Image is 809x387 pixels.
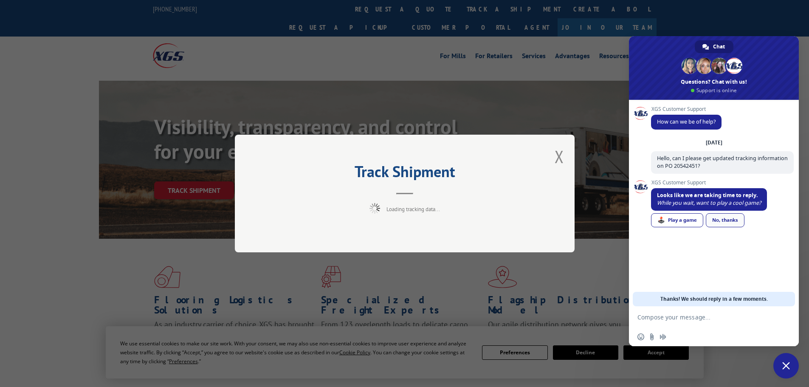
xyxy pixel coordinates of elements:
[651,180,767,186] span: XGS Customer Support
[637,333,644,340] span: Insert an emoji
[657,155,788,169] span: Hello, can I please get updated tracking information on PO 20542451?
[657,118,716,125] span: How can we be of help?
[651,213,703,227] a: Play a game
[660,292,768,306] span: Thanks! We should reply in a few moments.
[773,353,799,379] a: Close chat
[657,217,665,223] span: 🕹️
[657,192,758,199] span: Looks like we are taking time to reply.
[277,166,532,182] h2: Track Shipment
[713,40,725,53] span: Chat
[660,333,666,340] span: Audio message
[706,213,744,227] a: No, thanks
[657,199,761,206] span: While you wait, want to play a cool game?
[651,106,722,112] span: XGS Customer Support
[369,203,380,214] img: xgs-loading
[386,206,440,213] span: Loading tracking data...
[648,333,655,340] span: Send a file
[695,40,733,53] a: Chat
[637,306,773,328] textarea: Compose your message...
[706,140,722,145] div: [DATE]
[555,145,564,168] button: Close modal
